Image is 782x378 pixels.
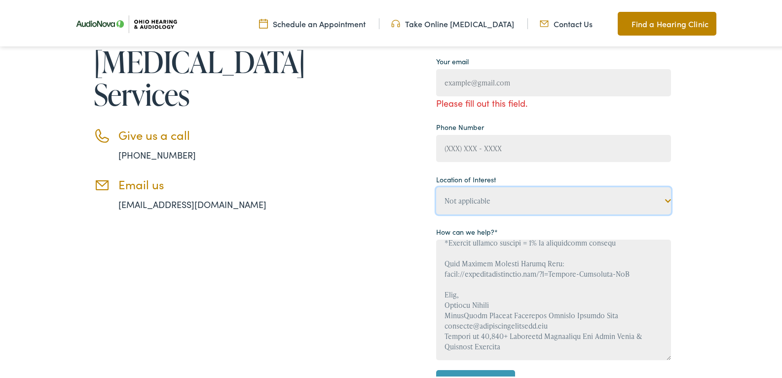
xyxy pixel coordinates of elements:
input: (XXX) XXX - XXXX [436,133,671,160]
a: Take Online [MEDICAL_DATA] [391,16,514,27]
input: example@gmail.com [436,67,671,94]
h3: Email us [118,175,296,190]
label: Phone Number [436,120,484,130]
img: Map pin icon to find Ohio Hearing & Audiology in Cincinnati, OH [618,16,627,28]
a: Find a Hearing Clinic [618,10,716,34]
a: Contact Us [540,16,593,27]
h3: Give us a call [118,126,296,140]
label: Your email [436,54,469,65]
label: Location of Interest [436,172,496,183]
a: Schedule an Appointment [259,16,366,27]
h1: Contact Us for [MEDICAL_DATA] Services [94,11,296,109]
label: How can we help? [436,225,498,235]
img: Mail icon representing email contact with Ohio Hearing in Cincinnati, OH [540,16,549,27]
img: Calendar Icon to schedule a hearing appointment in Cincinnati, OH [259,16,268,27]
img: Headphones icone to schedule online hearing test in Cincinnati, OH [391,16,400,27]
span: Please fill out this field. [436,94,671,108]
a: [EMAIL_ADDRESS][DOMAIN_NAME] [118,196,266,209]
a: [PHONE_NUMBER] [118,147,196,159]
